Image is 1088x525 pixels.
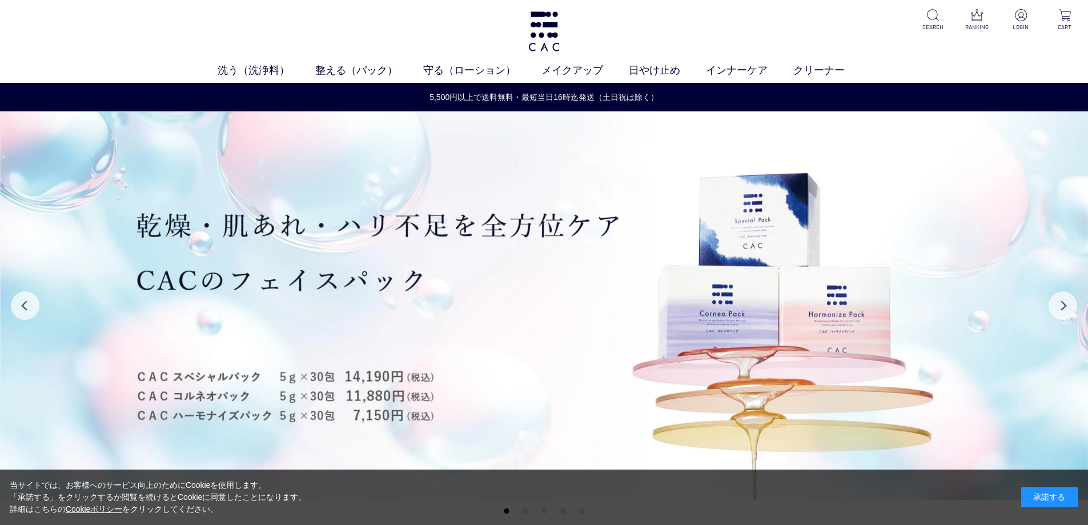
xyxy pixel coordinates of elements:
[1051,23,1079,31] p: CART
[629,63,706,78] a: 日やけ止め
[1007,9,1035,31] a: LOGIN
[66,504,123,514] a: Cookieポリシー
[919,9,947,31] a: SEARCH
[963,23,991,31] p: RANKING
[706,63,793,78] a: インナーケア
[793,63,870,78] a: クリーナー
[527,11,561,51] img: logo
[919,23,947,31] p: SEARCH
[11,291,39,320] button: Previous
[963,9,991,31] a: RANKING
[1,91,1087,103] a: 5,500円以上で送料無料・最短当日16時迄発送（土日祝は除く）
[1007,23,1035,31] p: LOGIN
[423,63,541,78] a: 守る（ローション）
[315,63,423,78] a: 整える（パック）
[541,63,629,78] a: メイクアップ
[10,479,307,515] div: 当サイトでは、お客様へのサービス向上のためにCookieを使用します。 「承諾する」をクリックするか閲覧を続けるとCookieに同意したことになります。 詳細はこちらの をクリックしてください。
[1021,487,1078,507] div: 承諾する
[1051,9,1079,31] a: CART
[1049,291,1077,320] button: Next
[218,63,315,78] a: 洗う（洗浄料）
